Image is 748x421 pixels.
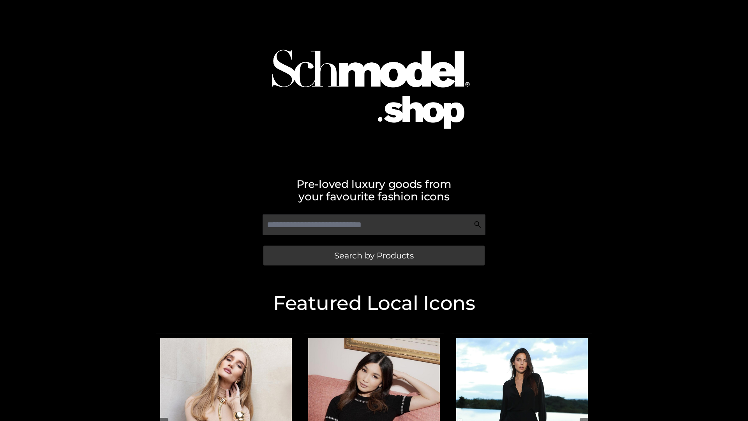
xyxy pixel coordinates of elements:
h2: Pre-loved luxury goods from your favourite fashion icons [152,178,596,203]
a: Search by Products [263,246,485,265]
img: Search Icon [474,221,482,228]
h2: Featured Local Icons​ [152,294,596,313]
span: Search by Products [334,251,414,260]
